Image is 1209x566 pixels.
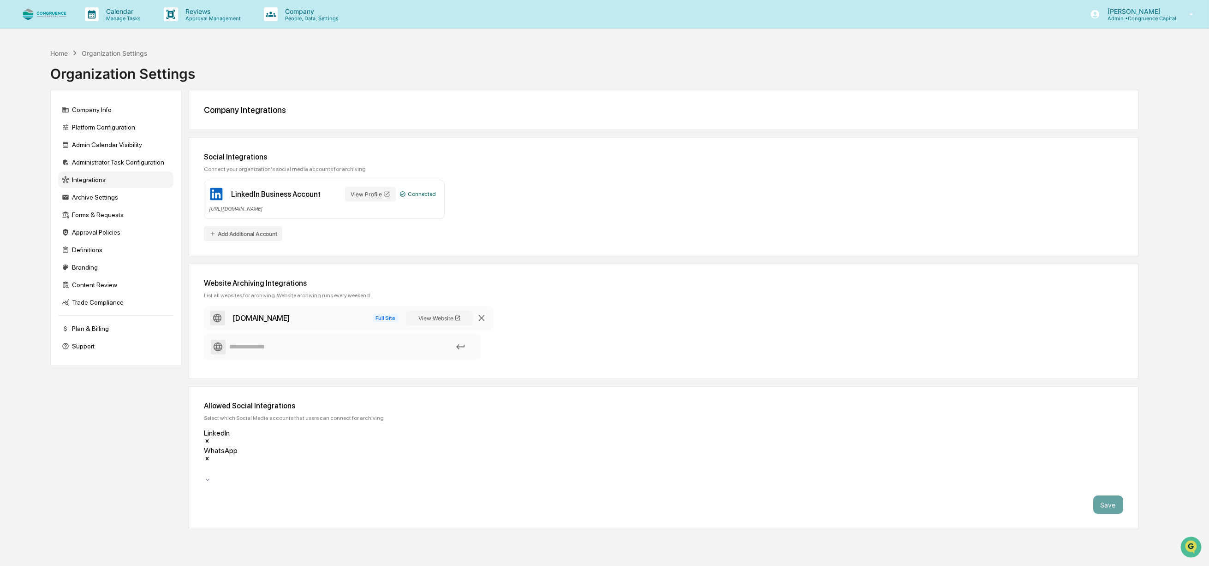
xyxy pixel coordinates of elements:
[204,429,435,437] div: LinkedIn
[406,311,473,325] button: View Website
[58,338,173,354] div: Support
[1100,15,1176,22] p: Admin • Congruence Capital
[58,259,173,276] div: Branding
[42,71,151,80] div: Start new chat
[204,166,1123,172] div: Connect your organization's social media accounts for archiving
[18,151,26,158] img: 1746055101610-c473b297-6a78-478c-a979-82029cc54cd1
[82,125,101,133] span: [DATE]
[82,49,147,57] div: Organization Settings
[9,141,24,156] img: Jack Rasmussen
[58,294,173,311] div: Trade Compliance
[204,105,1123,115] div: Company Integrations
[9,102,59,110] div: Past conversations
[204,292,1123,299] div: List all websites for archiving. Website archiving runs every weekend
[65,228,112,236] a: Powered byPylon
[50,49,68,57] div: Home
[42,80,127,87] div: We're available if you need us!
[1093,495,1123,514] button: Save
[9,189,17,197] div: 🖐️
[24,42,152,52] input: Clear
[58,242,173,258] div: Definitions
[99,15,145,22] p: Manage Tasks
[143,100,168,112] button: See all
[232,314,290,323] div: www.congruencecapital.com
[9,207,17,214] div: 🔎
[58,189,173,206] div: Archive Settings
[99,7,145,15] p: Calendar
[278,7,343,15] p: Company
[18,206,58,215] span: Data Lookup
[204,415,1123,421] div: Select which Social Media accounts that users can connect for archiving
[1100,7,1176,15] p: [PERSON_NAME]
[22,8,66,21] img: logo
[82,150,101,158] span: [DATE]
[204,401,1123,410] div: Allowed Social Integrations
[58,101,173,118] div: Company Info
[58,206,173,223] div: Forms & Requests
[77,125,80,133] span: •
[178,7,245,15] p: Reviews
[58,277,173,293] div: Content Review
[50,58,195,82] div: Organization Settings
[1179,536,1204,560] iframe: Open customer support
[58,224,173,241] div: Approval Policies
[373,314,398,322] span: Full Site
[29,125,75,133] span: [PERSON_NAME]
[76,189,114,198] span: Attestations
[157,73,168,84] button: Start new chat
[58,154,173,171] div: Administrator Task Configuration
[178,15,245,22] p: Approval Management
[19,71,36,87] img: 8933085812038_c878075ebb4cc5468115_72.jpg
[9,117,24,131] img: Jack Rasmussen
[9,71,26,87] img: 1746055101610-c473b297-6a78-478c-a979-82029cc54cd1
[345,187,396,201] button: View Profile
[58,171,173,188] div: Integrations
[9,19,168,34] p: How can we help?
[58,119,173,136] div: Platform Configuration
[204,279,1123,288] div: Website Archiving Integrations
[204,153,1123,161] div: Social Integrations
[231,190,321,199] div: LinkedIn Business Account
[204,446,435,455] div: WhatsApp
[399,191,436,197] div: Connected
[18,189,60,198] span: Preclearance
[209,205,440,212] div: [URL][DOMAIN_NAME]
[77,150,80,158] span: •
[6,185,63,201] a: 🖐️Preclearance
[67,189,74,197] div: 🗄️
[204,226,283,241] button: Add Additional Account
[63,185,118,201] a: 🗄️Attestations
[18,126,26,133] img: 1746055101610-c473b297-6a78-478c-a979-82029cc54cd1
[58,136,173,153] div: Admin Calendar Visibility
[204,437,435,446] div: Remove LinkedIn
[92,229,112,236] span: Pylon
[209,187,224,201] img: LinkedIn Business Account Icon
[278,15,343,22] p: People, Data, Settings
[29,150,75,158] span: [PERSON_NAME]
[6,202,62,219] a: 🔎Data Lookup
[58,320,173,337] div: Plan & Billing
[204,455,435,464] div: Remove WhatsApp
